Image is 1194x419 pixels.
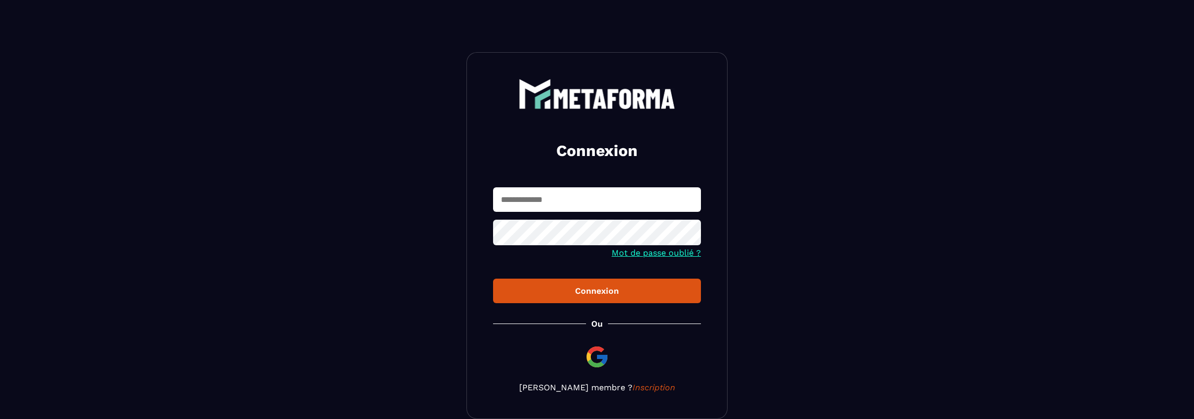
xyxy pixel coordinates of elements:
button: Connexion [493,279,701,303]
img: google [584,344,610,369]
img: logo [519,79,675,109]
a: logo [493,79,701,109]
a: Inscription [633,382,675,392]
div: Connexion [501,286,693,296]
p: [PERSON_NAME] membre ? [493,382,701,392]
a: Mot de passe oublié ? [612,248,701,258]
p: Ou [591,319,603,329]
h2: Connexion [506,140,688,161]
